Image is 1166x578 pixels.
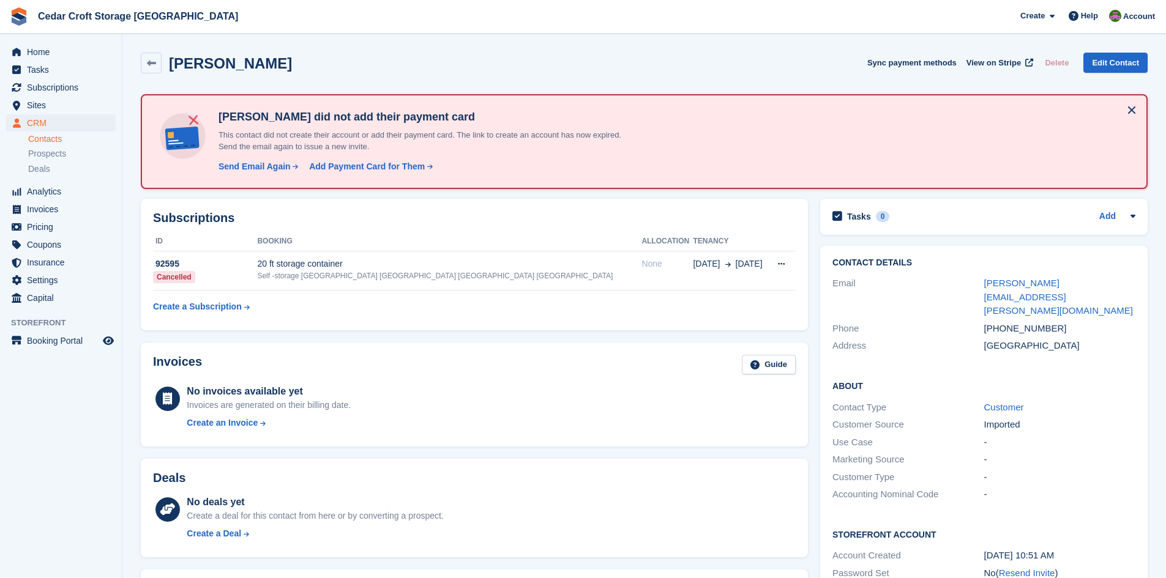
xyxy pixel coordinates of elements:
span: Home [27,43,100,61]
span: Sites [27,97,100,114]
div: [DATE] 10:51 AM [984,549,1135,563]
img: Mark Orchard [1109,10,1121,22]
div: Customer Source [832,418,984,432]
div: Send Email Again [219,160,291,173]
h2: Invoices [153,355,202,375]
span: Subscriptions [27,79,100,96]
div: Create a Deal [187,527,241,540]
div: - [984,470,1135,484]
a: menu [6,43,116,61]
h2: Contact Details [832,258,1135,268]
span: ( ) [996,568,1058,578]
p: This contact did not create their account or add their payment card. The link to create an accoun... [214,129,642,153]
div: Marketing Source [832,453,984,467]
div: Email [832,276,984,318]
th: Tenancy [693,232,768,251]
div: - [984,487,1135,502]
img: stora-icon-8386f47178a22dfd0bd8f6a31ec36ba5ce8667c1dd55bd0f319d3a0aa187defe.svg [10,7,28,26]
span: Settings [27,272,100,289]
div: [PHONE_NUMBER] [984,322,1135,336]
a: [PERSON_NAME][EMAIL_ADDRESS][PERSON_NAME][DOMAIN_NAME] [984,278,1133,316]
a: Guide [742,355,796,375]
a: menu [6,183,116,200]
a: Deals [28,163,116,176]
span: Prospects [28,148,66,160]
img: no-card-linked-e7822e413c904bf8b177c4d89f31251c4716f9871600ec3ca5bfc59e148c83f4.svg [157,110,209,162]
span: Analytics [27,183,100,200]
a: menu [6,236,116,253]
a: Customer [984,402,1024,412]
div: 92595 [153,258,257,270]
a: menu [6,79,116,96]
span: Capital [27,289,100,306]
span: Pricing [27,218,100,235]
div: Create an Invoice [187,417,258,429]
div: Account Created [832,549,984,563]
a: menu [6,254,116,271]
th: ID [153,232,257,251]
span: Invoices [27,201,100,218]
div: 0 [876,211,890,222]
th: Allocation [641,232,693,251]
div: Contact Type [832,401,984,415]
a: menu [6,218,116,235]
span: Tasks [27,61,100,78]
div: - [984,453,1135,467]
div: None [641,258,693,270]
a: menu [6,201,116,218]
a: menu [6,272,116,289]
h2: [PERSON_NAME] [169,55,292,72]
div: 20 ft storage container [257,258,641,270]
span: Storefront [11,317,122,329]
div: Use Case [832,435,984,450]
a: Create an Invoice [187,417,351,429]
a: Prospects [28,147,116,160]
a: Contacts [28,133,116,145]
div: No deals yet [187,495,443,509]
h2: About [832,379,1135,391]
h4: [PERSON_NAME] did not add their payment card [214,110,642,124]
span: Booking Portal [27,332,100,349]
a: Preview store [101,333,116,348]
div: - [984,435,1135,450]
a: Add Payment Card for Them [304,160,434,173]
span: Coupons [27,236,100,253]
span: CRM [27,114,100,132]
a: Add [1099,210,1116,224]
div: Cancelled [153,271,195,283]
div: Create a deal for this contact from here or by converting a prospect. [187,509,443,522]
div: Add Payment Card for Them [309,160,425,173]
a: Resend Invite [999,568,1055,578]
span: Deals [28,163,50,175]
th: Booking [257,232,641,251]
span: [DATE] [693,258,720,270]
a: Create a Deal [187,527,443,540]
h2: Subscriptions [153,211,796,225]
span: Account [1123,10,1155,23]
h2: Tasks [847,211,871,222]
button: Delete [1040,53,1074,73]
div: Self -storage [GEOGRAPHIC_DATA] [GEOGRAPHIC_DATA] [GEOGRAPHIC_DATA] [GEOGRAPHIC_DATA] [257,270,641,281]
h2: Storefront Account [832,528,1135,540]
div: Address [832,339,984,353]
a: menu [6,61,116,78]
div: Invoices are generated on their billing date. [187,399,351,412]
span: Insurance [27,254,100,271]
div: Accounting Nominal Code [832,487,984,502]
div: Create a Subscription [153,300,242,313]
button: Sync payment methods [867,53,957,73]
a: Cedar Croft Storage [GEOGRAPHIC_DATA] [33,6,243,26]
span: [DATE] [736,258,763,270]
a: Create a Subscription [153,295,250,318]
a: menu [6,289,116,306]
a: menu [6,97,116,114]
a: menu [6,332,116,349]
div: Phone [832,322,984,336]
div: Imported [984,418,1135,432]
span: Help [1081,10,1098,22]
span: View on Stripe [966,57,1021,69]
span: Create [1020,10,1045,22]
a: View on Stripe [962,53,1036,73]
div: [GEOGRAPHIC_DATA] [984,339,1135,353]
div: Customer Type [832,470,984,484]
